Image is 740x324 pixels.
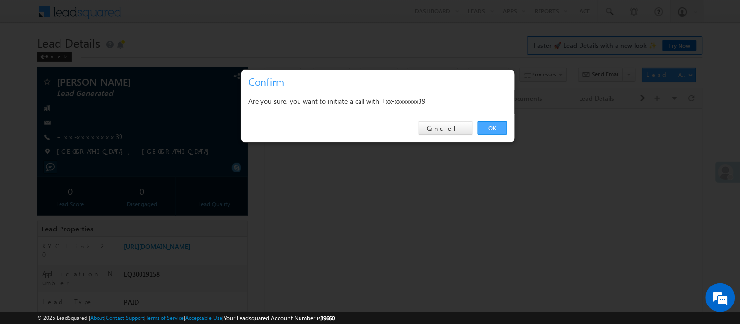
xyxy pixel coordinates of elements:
span: 39660 [320,314,335,322]
span: © 2025 LeadSquared | | | | | [37,313,335,323]
a: About [90,314,104,321]
a: Terms of Service [146,314,184,321]
span: Your Leadsquared Account Number is [224,314,335,322]
a: Cancel [419,121,473,135]
h3: Confirm [249,73,511,90]
a: Acceptable Use [185,314,222,321]
div: Are you sure, you want to initiate a call with +xx-xxxxxxxx39 [249,95,507,107]
a: Contact Support [106,314,144,321]
a: OK [478,121,507,135]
